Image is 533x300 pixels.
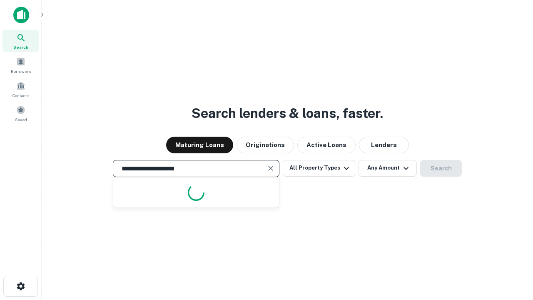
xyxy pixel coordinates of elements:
[2,54,39,76] a: Borrowers
[13,44,28,50] span: Search
[237,137,294,153] button: Originations
[359,160,417,177] button: Any Amount
[297,137,356,153] button: Active Loans
[192,103,383,123] h3: Search lenders & loans, faster.
[491,233,533,273] iframe: Chat Widget
[283,160,355,177] button: All Property Types
[2,78,39,100] a: Contacts
[15,116,27,123] span: Saved
[359,137,409,153] button: Lenders
[2,102,39,125] a: Saved
[11,68,31,75] span: Borrowers
[13,7,29,23] img: capitalize-icon.png
[166,137,233,153] button: Maturing Loans
[2,30,39,52] a: Search
[265,162,276,174] button: Clear
[12,92,29,99] span: Contacts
